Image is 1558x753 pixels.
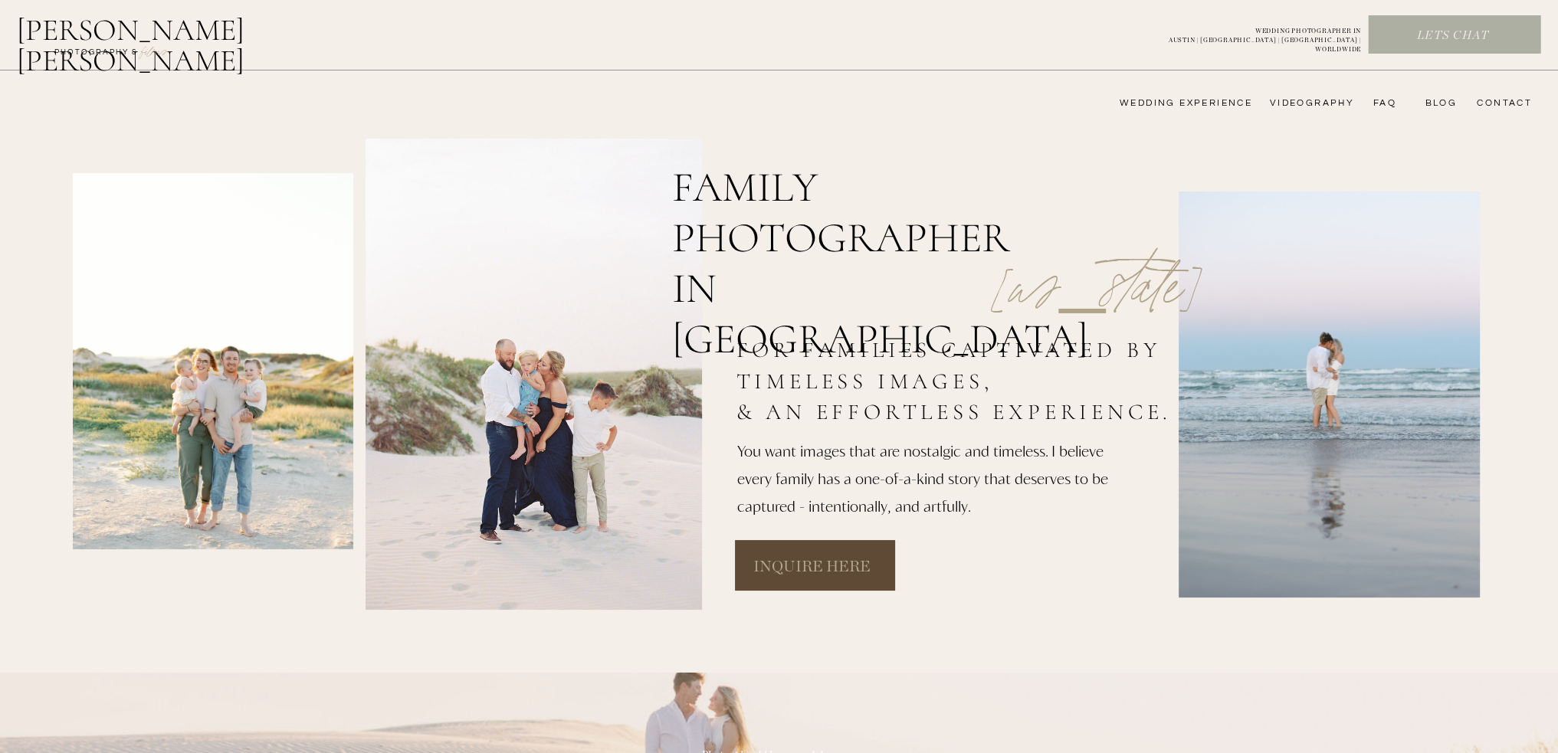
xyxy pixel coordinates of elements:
a: bLog [1419,97,1457,110]
a: videography [1265,97,1354,110]
h2: for families captivated by timeless images, & an effortless experience. [736,335,1179,432]
a: WEDDING PHOTOGRAPHER INAUSTIN | [GEOGRAPHIC_DATA] | [GEOGRAPHIC_DATA] | WORLDWIDE [1143,27,1361,44]
p: WEDDING PHOTOGRAPHER IN AUSTIN | [GEOGRAPHIC_DATA] | [GEOGRAPHIC_DATA] | WORLDWIDE [1143,27,1361,44]
a: FAQ [1366,97,1396,110]
p: [US_STATE] [950,211,1241,309]
a: FILMs [126,41,182,60]
a: photography & [46,47,146,65]
h1: Family photographer in [GEOGRAPHIC_DATA] [672,162,1061,316]
a: wedding experience [1098,97,1252,110]
a: [PERSON_NAME] [PERSON_NAME] [17,15,324,51]
p: You want images that are nostalgic and timeless. I believe every family has a one-of-a-kind story... [737,437,1127,532]
a: Lets chat [1369,28,1537,44]
a: CONTACT [1472,97,1532,110]
a: Inquire Here [752,555,872,581]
